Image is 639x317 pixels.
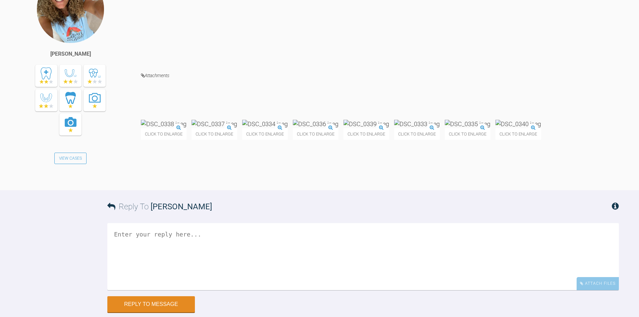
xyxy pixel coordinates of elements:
[151,202,212,211] span: [PERSON_NAME]
[394,128,440,140] span: Click to enlarge
[192,128,237,140] span: Click to enlarge
[577,277,619,290] div: Attach Files
[192,120,237,128] img: DSC_0337.jpeg
[141,120,187,128] img: DSC_0338.jpeg
[107,296,195,312] button: Reply to Message
[445,120,490,128] img: DSC_0335.jpeg
[107,200,212,213] h3: Reply To
[343,128,389,140] span: Click to enlarge
[293,120,338,128] img: DSC_0336.jpeg
[343,120,389,128] img: DSC_0339.jpeg
[141,71,619,80] h4: Attachments
[141,128,187,140] span: Click to enlarge
[242,128,288,140] span: Click to enlarge
[445,128,490,140] span: Click to enlarge
[54,153,87,164] a: View Cases
[50,50,91,58] div: [PERSON_NAME]
[495,120,541,128] img: DSC_0340.jpeg
[242,120,288,128] img: DSC_0334.jpeg
[495,128,541,140] span: Click to enlarge
[293,128,338,140] span: Click to enlarge
[394,120,440,128] img: DSC_0333.jpeg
